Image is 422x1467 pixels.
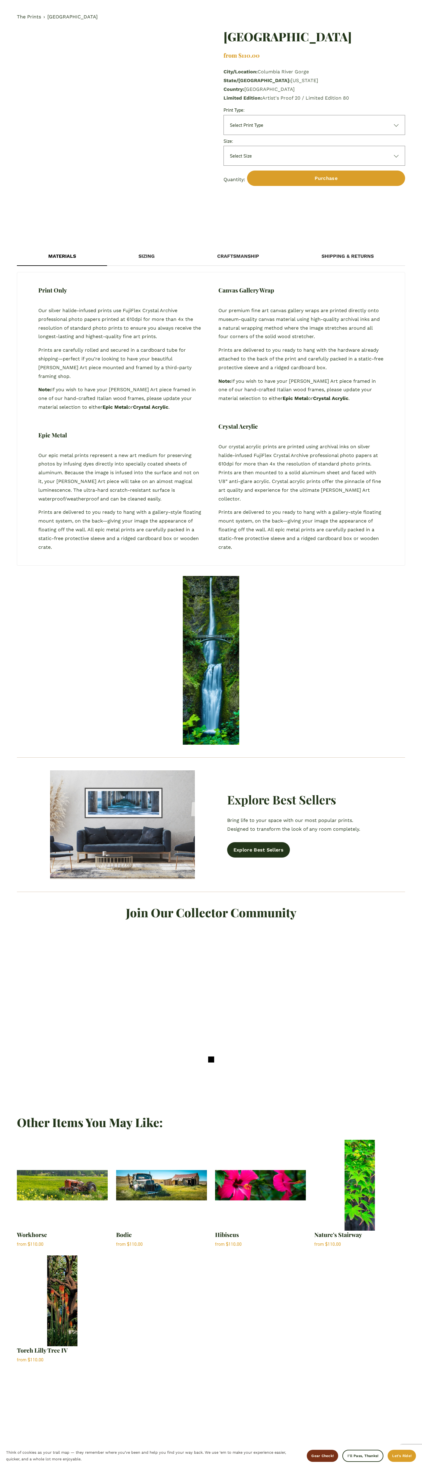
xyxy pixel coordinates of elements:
span: [US_STATE] [291,78,318,83]
span: State/[GEOGRAPHIC_DATA]: [224,78,291,83]
p: Our epic metal prints represent a new art medium for preserving photos by infusing dyes directly ... [38,451,204,503]
span: [GEOGRAPHIC_DATA] [244,86,295,92]
span: Purchase [315,175,338,181]
p: Prints are carefully rolled and secured in a cardboard tube for shipping—perfect if you’re lookin... [38,346,204,381]
button: Purchase [247,171,405,186]
div: Materials [17,248,107,265]
span: Gear Check! [311,1454,334,1458]
a: Workhorse [17,1140,108,1247]
button: Gear Check! [307,1450,338,1462]
span: City/Location: [224,69,258,75]
div: Gallery [17,28,211,222]
p: Prints are delivered to you ready to hang with a gallery-style floating mount system, on the back... [218,508,384,551]
p: If you wish to have your [PERSON_NAME] Art piece framed in one of our hand-crafted Italian wood f... [38,385,204,411]
div: Hibiscus [215,1231,242,1239]
div: Torch Lilly Tree IV [17,1346,68,1354]
span: Limited Edition: [224,95,262,101]
a: Bodie [116,1140,207,1247]
div: Sizing [107,248,186,265]
div: from $110.00 [314,1241,362,1247]
img: Bodie [116,1140,207,1231]
div: Nature's Stairway [314,1231,362,1239]
p: Think of cookies as your trail map — they remember where you’ve been and help you find your way b... [6,1449,301,1463]
div: Bodie [116,1231,143,1239]
span: Let's Ride! [392,1454,411,1458]
div: Craftsmanship [186,248,290,265]
img: Nature's Stairway [314,1140,405,1231]
h2: Join Our Collector Community [17,905,405,920]
div: Shipping & Returns [290,248,405,265]
h4: Canvas Gallery Wrap [218,286,274,294]
a: [GEOGRAPHIC_DATA] [47,13,98,21]
p: Our premium fine art canvas gallery wraps are printed directly onto museum-quality canvas materia... [218,306,384,341]
strong: Note: [218,378,231,384]
img: Workhorse [17,1140,108,1231]
div: from $110.00 [224,51,405,59]
div: Workhorse [17,1231,47,1239]
strong: Epic Metal [283,395,308,401]
strong: Crystal Acrylic [133,404,168,410]
strong: Epic Metal [103,404,128,410]
div: from $110.00 [17,1357,68,1363]
div: from $110.00 [215,1241,242,1247]
span: Columbia River Gorge [258,69,309,75]
h2: Other Items You May Like: [17,1114,405,1130]
img: Hibiscus [215,1140,306,1231]
div: Size: [224,138,405,144]
h1: [GEOGRAPHIC_DATA] [224,28,405,45]
p: Prints are delivered to you ready to hang with a gallery-style floating mount system, on the back... [38,508,204,551]
p: Prints are delivered to you ready to hang with the hardware already attached to the back of the p... [218,346,384,372]
img: Torch Lilly Tree IV [17,1255,108,1346]
p: Bring life to your space with our most popular prints. Designed to transform the look of any room... [227,816,372,834]
span: Country: [224,86,244,92]
strong: Explore Best Sellers [227,791,336,807]
button: Let's Ride! [388,1450,416,1462]
h4: Print Only [38,286,67,294]
a: Torch Lilly Tree IV [17,1255,108,1363]
a: Nature's Stairway [314,1140,405,1247]
label: Quantity: [224,175,245,184]
div: Print Type: [224,107,405,113]
p: Our crystal acrylic prints are printed using archival inks on silver halide-infused FujiFlex Crys... [218,443,384,503]
span: › [43,13,45,21]
p: If you wish to have your [PERSON_NAME] Art piece framed in one of our hand-crafted Italian wood f... [218,377,384,403]
h4: Epic Metal [38,431,67,439]
strong: Note: [38,387,51,392]
div: from $110.00 [17,1241,47,1247]
span: Artist's Proof 20 / Limited Edition 80 [262,95,349,101]
div: from $110.00 [116,1241,143,1247]
a: Hibiscus [215,1140,306,1247]
span: I'll Pass, Thanks! [347,1454,378,1458]
a: The Prints [17,13,41,21]
button: I'll Pass, Thanks! [342,1450,383,1462]
a: Explore Best Sellers [227,842,290,858]
p: Our silver halide-infused prints use FujiFlex Crystal Archive professional photo papers printed a... [38,306,204,341]
strong: Crystal Acrylic [313,395,348,401]
h4: Crystal Acrylic [218,422,258,430]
